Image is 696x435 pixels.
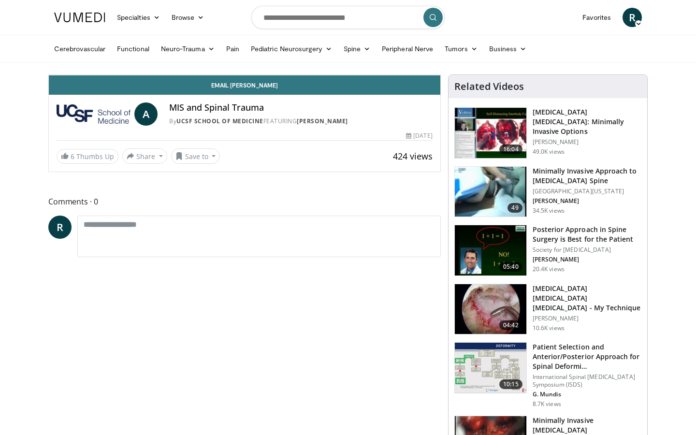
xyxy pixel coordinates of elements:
a: Browse [166,8,210,27]
h3: Posterior Approach in Spine Surgery is Best for the Patient [533,225,641,244]
a: 10:15 Patient Selection and Anterior/Posterior Approach for Spinal Deformi… International Spinal ... [454,342,641,408]
a: R [48,216,72,239]
h4: Related Videos [454,81,524,92]
span: 10:15 [499,379,522,389]
h3: [MEDICAL_DATA] [MEDICAL_DATA] [MEDICAL_DATA] - My Technique [533,284,641,313]
p: 34.5K views [533,207,565,215]
a: Tumors [439,39,483,58]
h3: [MEDICAL_DATA] [MEDICAL_DATA]: Minimally Invasive Options [533,107,641,136]
a: 04:42 [MEDICAL_DATA] [MEDICAL_DATA] [MEDICAL_DATA] - My Technique [PERSON_NAME] 10.6K views [454,284,641,335]
p: G. Mundis [533,391,641,398]
p: [PERSON_NAME] [533,315,641,322]
img: 3b6f0384-b2b2-4baa-b997-2e524ebddc4b.150x105_q85_crop-smart_upscale.jpg [455,225,526,275]
a: 6 Thumbs Up [57,149,118,164]
a: Email [PERSON_NAME] [49,75,440,95]
img: 9f1438f7-b5aa-4a55-ab7b-c34f90e48e66.150x105_q85_crop-smart_upscale.jpg [455,108,526,158]
input: Search topics, interventions [251,6,445,29]
div: [DATE] [406,131,432,140]
a: Business [483,39,533,58]
p: 49.0K views [533,148,565,156]
p: 10.6K views [533,324,565,332]
a: Spine [338,39,376,58]
h3: Patient Selection and Anterior/Posterior Approach for Spinal Deformi… [533,342,641,371]
span: 05:40 [499,262,522,272]
a: Peripheral Nerve [376,39,439,58]
img: gaffar_3.png.150x105_q85_crop-smart_upscale.jpg [455,284,526,334]
button: Save to [171,148,220,164]
img: VuMedi Logo [54,13,105,22]
a: Pediatric Neurosurgery [245,39,338,58]
span: 16:04 [499,145,522,154]
a: 05:40 Posterior Approach in Spine Surgery is Best for the Patient Society for [MEDICAL_DATA] [PER... [454,225,641,276]
a: 49 Minimally Invasive Approach to [MEDICAL_DATA] Spine [GEOGRAPHIC_DATA][US_STATE] [PERSON_NAME] ... [454,166,641,217]
a: Specialties [111,8,166,27]
span: Comments 0 [48,195,441,208]
a: A [134,102,158,126]
div: By FEATURING [169,117,432,126]
h4: MIS and Spinal Trauma [169,102,432,113]
p: [GEOGRAPHIC_DATA][US_STATE] [533,188,641,195]
span: 424 views [393,150,433,162]
p: International Spinal [MEDICAL_DATA] Symposium (ISDS) [533,373,641,389]
button: Share [122,148,167,164]
img: 38787_0000_3.png.150x105_q85_crop-smart_upscale.jpg [455,167,526,217]
p: 20.4K views [533,265,565,273]
a: Functional [111,39,155,58]
a: R [623,8,642,27]
span: 6 [71,152,74,161]
p: [PERSON_NAME] [533,138,641,146]
p: 8.7K views [533,400,561,408]
span: 49 [507,203,522,213]
a: Favorites [577,8,617,27]
a: Neuro-Trauma [155,39,220,58]
p: Society for [MEDICAL_DATA] [533,246,641,254]
img: beefc228-5859-4966-8bc6-4c9aecbbf021.150x105_q85_crop-smart_upscale.jpg [455,343,526,393]
h3: Minimally Invasive Approach to [MEDICAL_DATA] Spine [533,166,641,186]
a: UCSF School of Medicine [176,117,263,125]
p: [PERSON_NAME] [533,256,641,263]
a: 16:04 [MEDICAL_DATA] [MEDICAL_DATA]: Minimally Invasive Options [PERSON_NAME] 49.0K views [454,107,641,159]
img: UCSF School of Medicine [57,102,130,126]
a: [PERSON_NAME] [297,117,348,125]
span: 04:42 [499,320,522,330]
p: [PERSON_NAME] [533,197,641,205]
a: Pain [220,39,245,58]
a: Cerebrovascular [48,39,111,58]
